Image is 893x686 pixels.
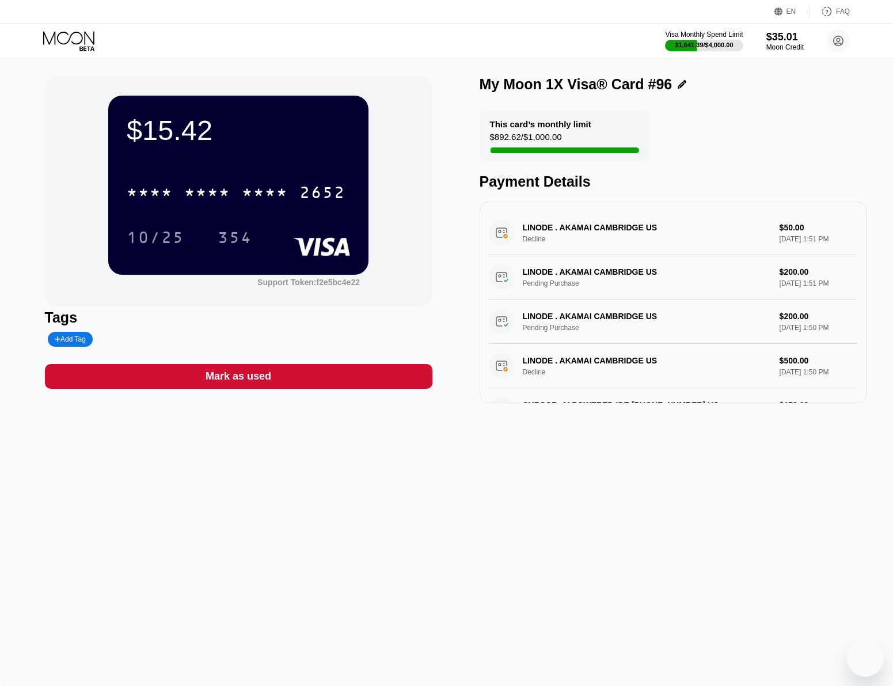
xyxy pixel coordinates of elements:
div: 10/25 [118,223,193,252]
div: EN [774,6,810,17]
div: Tags [45,309,432,326]
div: My Moon 1X Visa® Card #96 [480,76,672,93]
iframe: Button to launch messaging window, conversation in progress [847,640,884,677]
div: Visa Monthly Spend Limit$1,641.39/$4,000.00 [665,31,743,51]
div: 354 [218,230,252,248]
div: Support Token: f2e5bc4e22 [257,278,360,287]
div: Support Token:f2e5bc4e22 [257,278,360,287]
div: Add Tag [55,335,86,343]
div: Mark as used [206,370,271,383]
div: $35.01 [766,31,804,43]
div: Payment Details [480,173,867,190]
div: Visa Monthly Spend Limit [665,31,743,39]
div: Mark as used [45,364,432,389]
div: 10/25 [127,230,184,248]
div: $15.42 [127,114,350,146]
div: Add Tag [48,332,93,347]
div: This card’s monthly limit [490,119,591,129]
div: $35.01Moon Credit [766,31,804,51]
div: Moon Credit [766,43,804,51]
div: FAQ [836,7,850,16]
div: FAQ [810,6,850,17]
div: $1,641.39 / $4,000.00 [675,41,734,48]
div: 354 [209,223,261,252]
div: $892.62 / $1,000.00 [490,132,562,147]
div: EN [786,7,796,16]
div: 2652 [299,185,345,203]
